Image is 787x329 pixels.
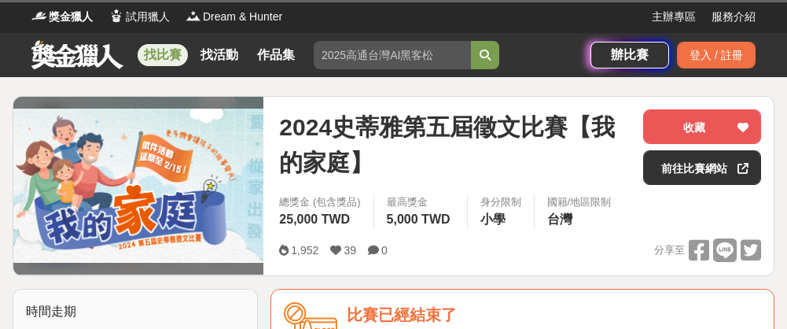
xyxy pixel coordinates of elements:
[643,150,761,185] a: 前往比賽網站
[387,194,454,210] span: 最高獎金
[387,213,451,226] span: 5,000 TWD
[203,9,282,25] span: Dream & Hunter
[547,213,572,226] span: 台灣
[712,9,756,25] a: 服務介紹
[677,42,756,68] div: 登入 / 註冊
[13,109,263,263] img: Cover Image
[31,9,93,25] a: Logo獎金獵人
[126,9,170,25] span: 試用獵人
[108,8,124,24] img: Logo
[652,9,696,25] a: 主辦專區
[49,9,93,25] span: 獎金獵人
[291,244,318,257] span: 1,952
[547,194,612,210] div: 國籍/地區限制
[344,244,356,257] span: 39
[480,213,506,226] span: 小學
[108,9,170,25] a: Logo試用獵人
[138,44,188,66] a: 找比賽
[251,44,301,66] a: 作品集
[654,238,685,262] span: 分享至
[186,9,282,25] a: LogoDream & Hunter
[480,194,521,210] div: 身分限制
[194,44,245,66] a: 找活動
[186,8,201,24] img: Logo
[381,244,388,257] span: 0
[31,8,47,24] img: Logo
[314,41,471,69] input: 2025高通台灣AI黑客松
[347,302,761,328] div: 比賽已經結束了
[590,42,669,68] a: 辦比賽
[643,109,761,144] button: 收藏
[279,213,350,226] span: 25,000 TWD
[279,109,631,180] span: 2024史蒂雅第五屆徵文比賽【我的家庭】
[279,194,360,210] span: 總獎金 (包含獎品)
